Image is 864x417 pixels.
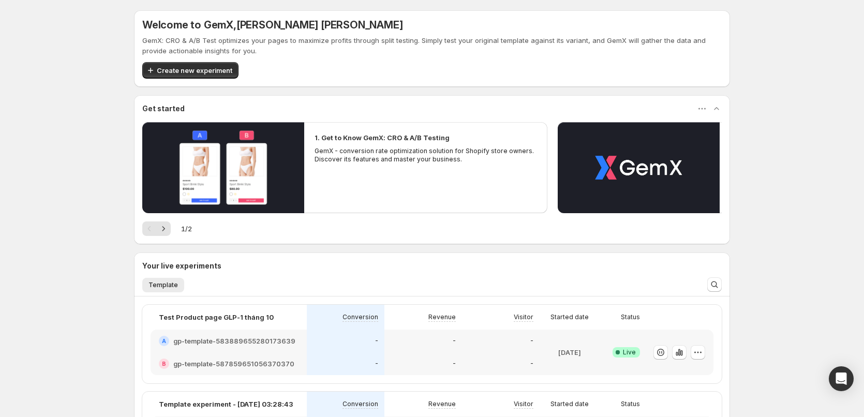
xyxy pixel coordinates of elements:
p: - [453,360,456,368]
h2: gp-template-583889655280173639 [173,336,295,346]
p: Status [621,400,640,408]
button: Search and filter results [707,277,722,292]
h3: Get started [142,103,185,114]
span: Live [623,348,636,356]
p: - [530,337,533,345]
p: Started date [550,313,589,321]
span: Template [148,281,178,289]
span: 1 / 2 [181,224,192,234]
p: GemX - conversion rate optimization solution for Shopify store owners. Discover its features and ... [315,147,537,163]
h2: 1. Get to Know GemX: CRO & A/B Testing [315,132,450,143]
p: Revenue [428,313,456,321]
p: Status [621,313,640,321]
h5: Welcome to GemX [142,19,403,31]
p: - [453,337,456,345]
h2: A [162,338,166,344]
p: - [375,337,378,345]
h3: Your live experiments [142,261,221,271]
p: Template experiment - [DATE] 03:28:43 [159,399,293,409]
button: Next [156,221,171,236]
div: Open Intercom Messenger [829,366,854,391]
p: Test Product page GLP-1 tháng 10 [159,312,274,322]
span: , [PERSON_NAME] [PERSON_NAME] [233,19,403,31]
p: Visitor [514,313,533,321]
nav: Pagination [142,221,171,236]
button: Play video [558,122,720,213]
p: - [375,360,378,368]
button: Play video [142,122,304,213]
p: Conversion [342,313,378,321]
button: Create new experiment [142,62,239,79]
p: - [530,360,533,368]
p: Conversion [342,400,378,408]
h2: B [162,361,166,367]
p: Revenue [428,400,456,408]
span: Create new experiment [157,65,232,76]
p: GemX: CRO & A/B Test optimizes your pages to maximize profits through split testing. Simply test ... [142,35,722,56]
p: [DATE] [558,347,581,358]
h2: gp-template-587859651056370370 [173,359,294,369]
p: Started date [550,400,589,408]
p: Visitor [514,400,533,408]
